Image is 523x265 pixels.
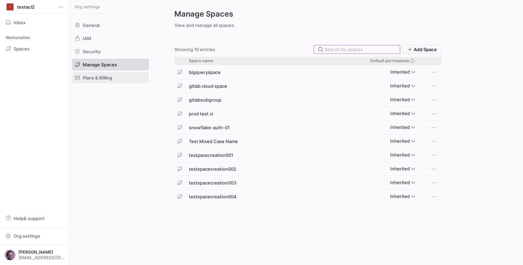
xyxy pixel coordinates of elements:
[414,47,437,52] span: Add Space
[185,134,345,148] div: Test Mixed Case Name
[7,3,13,10] div: T
[3,230,66,242] button: Org settings
[390,138,410,144] mat-select-trigger: Inherited
[3,248,66,262] button: https://storage.googleapis.com/y42-prod-data-exchange/images/9mlvGdob1SBuJGjnK24K4byluFUhBXBzD3rX...
[390,69,410,75] mat-select-trigger: Inherited
[17,4,35,10] span: testacl2
[185,65,345,79] div: bigqueryspace
[390,193,410,199] mat-select-trigger: Inherited
[390,111,410,116] mat-select-trigger: Inherited
[83,22,100,28] span: General
[185,148,345,162] div: testpacecreation001
[174,22,441,28] p: View and manage all spaces.
[72,59,149,70] a: Manage Spaces
[185,107,345,120] div: prod test ci
[83,62,117,67] span: Manage Spaces
[13,233,40,239] span: Org settings
[83,36,91,41] span: IAM
[370,58,409,63] span: Default permissions
[185,162,345,176] div: testspacecreation002
[390,166,410,171] mat-select-trigger: Inherited
[390,152,410,158] mat-select-trigger: Inherited
[185,79,345,93] div: gitlab cloud space
[324,47,396,52] input: Search for spaces
[72,72,149,84] a: Plans & Billing
[72,19,149,31] a: General
[3,43,66,55] a: Spaces
[13,46,29,51] span: Spaces
[390,97,410,102] mat-select-trigger: Inherited
[390,124,410,130] mat-select-trigger: Inherited
[72,32,149,44] a: IAM
[185,121,345,134] div: snowflake-auth-01
[4,249,16,261] img: https://storage.googleapis.com/y42-prod-data-exchange/images/9mlvGdob1SBuJGjnK24K4byluFUhBXBzD3rX...
[3,17,66,28] button: Inbox
[83,75,112,81] span: Plans & Billing
[13,216,45,221] span: Help & support
[3,32,66,43] div: Workstation
[3,212,66,224] button: Help& support
[185,190,345,203] div: testspacecreation004
[185,93,345,106] div: gitlabsubgroup
[390,180,410,185] mat-select-trigger: Inherited
[185,176,345,189] div: testspacecreation003
[18,255,64,260] span: [EMAIL_ADDRESS][DOMAIN_NAME]
[3,234,66,239] a: Org settings
[13,20,26,25] span: Inbox
[189,58,213,63] span: Space name
[83,49,101,54] span: Security
[390,83,410,88] mat-select-trigger: Inherited
[403,45,441,54] button: Add Space
[174,47,215,52] div: Showing 10 entries
[75,4,100,9] span: Org settings
[72,46,149,57] a: Security
[174,8,441,20] h2: Manage Spaces
[18,250,64,255] span: [PERSON_NAME]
